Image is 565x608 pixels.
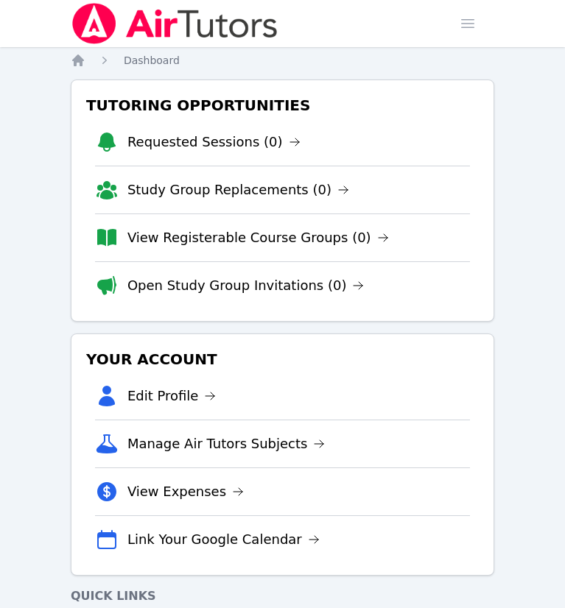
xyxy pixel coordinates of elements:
h3: Tutoring Opportunities [83,92,482,119]
h3: Your Account [83,346,482,372]
a: View Registerable Course Groups (0) [127,227,389,248]
a: Edit Profile [127,386,217,406]
a: Open Study Group Invitations (0) [127,275,365,296]
span: Dashboard [124,54,180,66]
img: Air Tutors [71,3,279,44]
a: Manage Air Tutors Subjects [127,434,326,454]
a: Dashboard [124,53,180,68]
a: Requested Sessions (0) [127,132,301,152]
nav: Breadcrumb [71,53,494,68]
a: View Expenses [127,481,244,502]
a: Study Group Replacements (0) [127,180,349,200]
a: Link Your Google Calendar [127,529,320,550]
h4: Quick Links [71,587,494,605]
